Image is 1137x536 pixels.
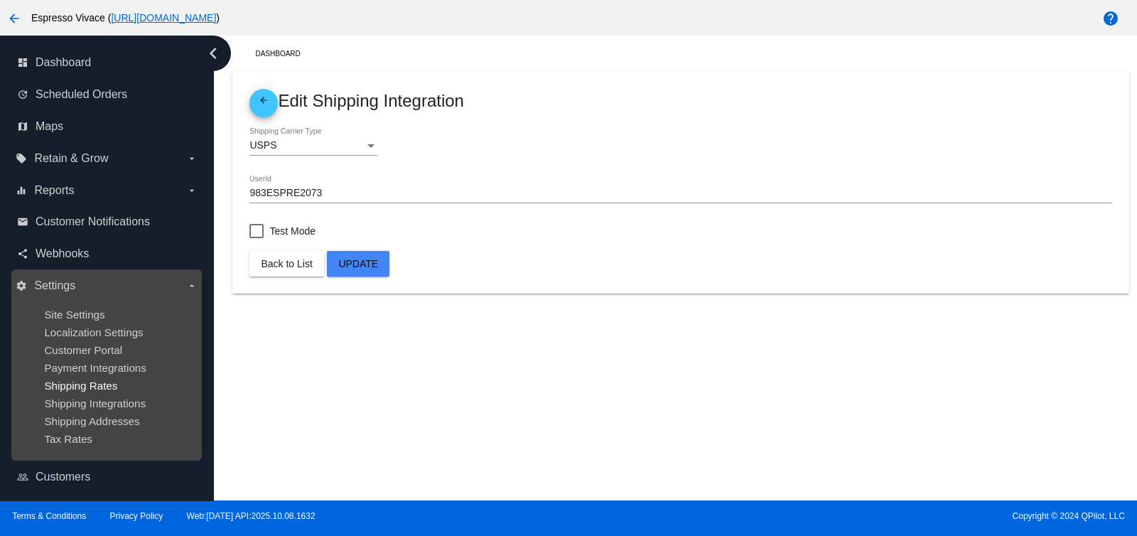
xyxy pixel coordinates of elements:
[17,242,198,265] a: share Webhooks
[111,12,216,23] a: [URL][DOMAIN_NAME]
[44,309,104,321] a: Site Settings
[1102,10,1119,27] mat-icon: help
[16,280,27,291] i: settings
[31,12,220,23] span: Espresso Vivace ( )
[17,83,198,106] a: update Scheduled Orders
[338,258,378,269] span: Update
[44,344,122,356] a: Customer Portal
[186,280,198,291] i: arrow_drop_down
[17,248,28,259] i: share
[36,471,90,483] span: Customers
[249,188,1111,199] input: UserId
[16,185,27,196] i: equalizer
[581,511,1125,521] span: Copyright © 2024 QPilot, LLC
[249,139,276,151] span: USPS
[36,88,127,101] span: Scheduled Orders
[17,466,198,488] a: people_outline Customers
[17,210,198,233] a: email Customer Notifications
[44,326,143,338] a: Localization Settings
[17,89,28,100] i: update
[17,121,28,132] i: map
[44,362,146,374] a: Payment Integrations
[17,471,28,483] i: people_outline
[187,511,316,521] a: Web:[DATE] API:2025.10.08.1632
[36,247,89,260] span: Webhooks
[249,89,1111,117] mat-card-title: Edit Shipping Integration
[17,115,198,138] a: map Maps
[110,511,163,521] a: Privacy Policy
[16,153,27,164] i: local_offer
[36,215,150,228] span: Customer Notifications
[186,153,198,164] i: arrow_drop_down
[255,95,272,112] mat-icon: arrow_back
[17,51,198,74] a: dashboard Dashboard
[36,120,63,133] span: Maps
[34,184,74,197] span: Reports
[255,43,313,65] a: Dashboard
[261,258,312,269] span: Back to List
[202,42,225,65] i: chevron_left
[327,251,389,277] button: Update
[249,251,323,277] button: Back to List
[36,56,91,69] span: Dashboard
[44,397,146,409] a: Shipping Integrations
[44,433,92,445] a: Tax Rates
[44,415,139,427] a: Shipping Addresses
[44,380,117,392] a: Shipping Rates
[249,140,377,151] mat-select: Shipping Carrier Type
[12,511,86,521] a: Terms & Conditions
[186,185,198,196] i: arrow_drop_down
[34,152,108,165] span: Retain & Grow
[269,223,316,240] span: Test Mode
[6,10,23,27] mat-icon: arrow_back
[17,57,28,68] i: dashboard
[17,216,28,227] i: email
[34,279,75,292] span: Settings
